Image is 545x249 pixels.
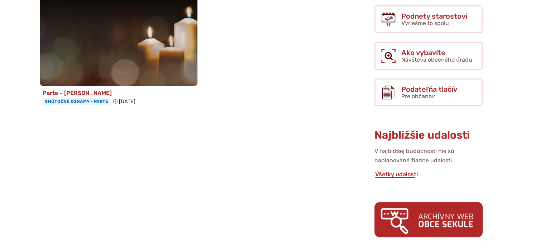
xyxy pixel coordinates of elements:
[401,49,472,57] span: Ako vybavíte
[401,20,449,27] span: Vyriešme to spolu
[374,5,483,33] a: Podnety starostovi Vyriešme to spolu
[401,93,435,100] span: Pre občanov
[374,129,483,141] h3: Najbližšie udalosti
[374,171,419,178] a: Všetky udalosti
[374,42,483,70] a: Ako vybavíte Návšteva obecného úradu
[401,12,467,20] span: Podnety starostovi
[401,85,457,93] span: Podateľňa tlačív
[43,98,110,105] span: Smútočné oznamy - parte
[43,90,195,96] h4: Parte – [PERSON_NAME]
[401,56,472,63] span: Návšteva obecného úradu
[374,78,483,106] a: Podateľňa tlačív Pre občanov
[374,202,483,237] img: archiv.png
[119,99,135,105] span: [DATE]
[374,147,483,166] p: V najbližšej budúcnosti nie sú naplánované žiadne udalosti.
